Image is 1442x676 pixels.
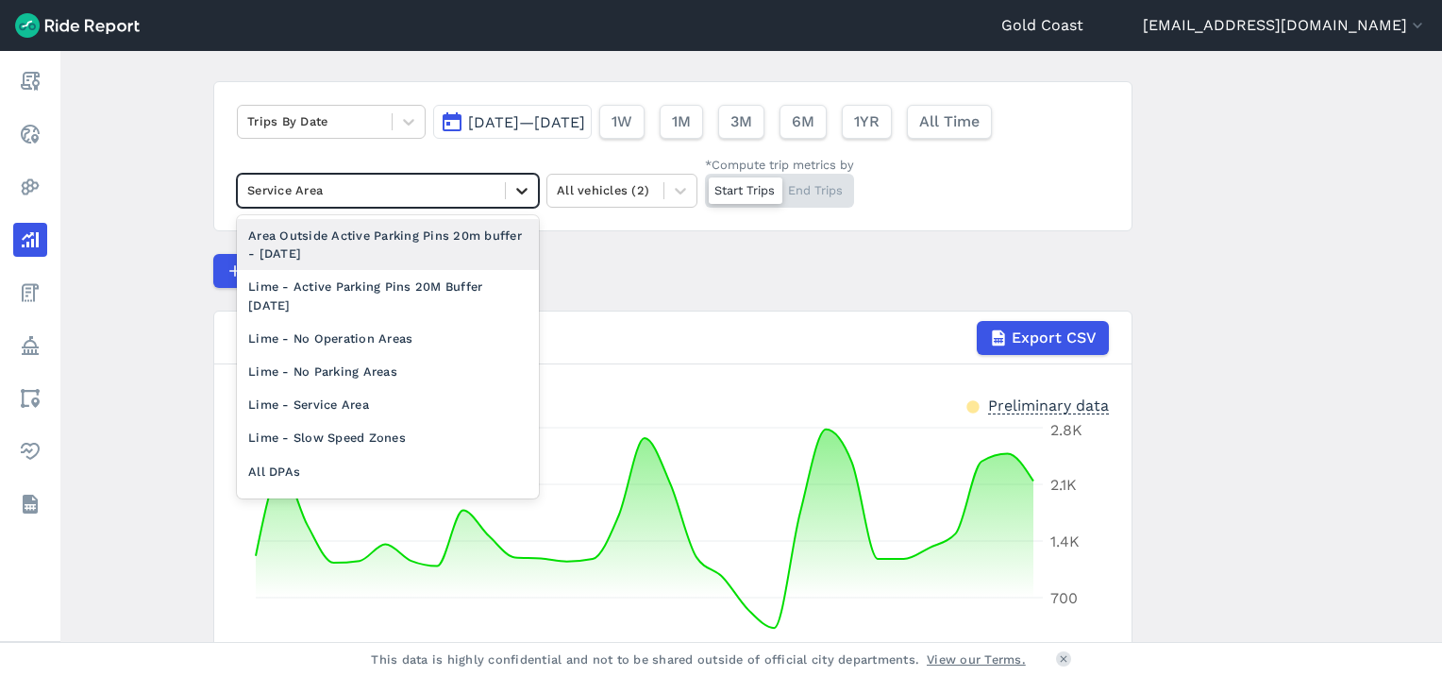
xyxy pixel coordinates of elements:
[612,110,632,133] span: 1W
[237,355,539,388] div: Lime - No Parking Areas
[237,321,1109,355] div: Trips By Date | Starts | Lime
[237,455,539,488] div: All DPAs
[237,421,539,454] div: Lime - Slow Speed Zones
[213,254,387,288] button: Compare Metrics
[927,651,1026,668] a: View our Terms.
[13,117,47,151] a: Realtime
[433,105,592,139] button: [DATE]—[DATE]
[15,13,140,38] img: Ride Report
[237,322,539,355] div: Lime - No Operation Areas
[13,223,47,257] a: Analyze
[1001,14,1083,37] a: Gold Coast
[237,488,539,521] div: Biggera_Waters_Area_Review
[977,321,1109,355] button: Export CSV
[907,105,992,139] button: All Time
[599,105,645,139] button: 1W
[988,395,1109,414] div: Preliminary data
[13,64,47,98] a: Report
[13,170,47,204] a: Heatmaps
[780,105,827,139] button: 6M
[237,388,539,421] div: Lime - Service Area
[718,105,764,139] button: 3M
[468,113,585,131] span: [DATE]—[DATE]
[1050,421,1082,439] tspan: 2.8K
[842,105,892,139] button: 1YR
[705,156,854,174] div: *Compute trip metrics by
[854,110,880,133] span: 1YR
[1012,327,1097,349] span: Export CSV
[1050,532,1080,550] tspan: 1.4K
[1143,14,1427,37] button: [EMAIL_ADDRESS][DOMAIN_NAME]
[13,329,47,363] a: Policy
[660,105,703,139] button: 1M
[13,487,47,521] a: Datasets
[13,381,47,415] a: Areas
[13,434,47,468] a: Health
[919,110,980,133] span: All Time
[13,276,47,310] a: Fees
[1050,589,1078,607] tspan: 700
[237,270,539,321] div: Lime - Active Parking Pins 20M Buffer [DATE]
[237,219,539,270] div: Area Outside Active Parking Pins 20m buffer - [DATE]
[1050,476,1077,494] tspan: 2.1K
[730,110,752,133] span: 3M
[672,110,691,133] span: 1M
[792,110,814,133] span: 6M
